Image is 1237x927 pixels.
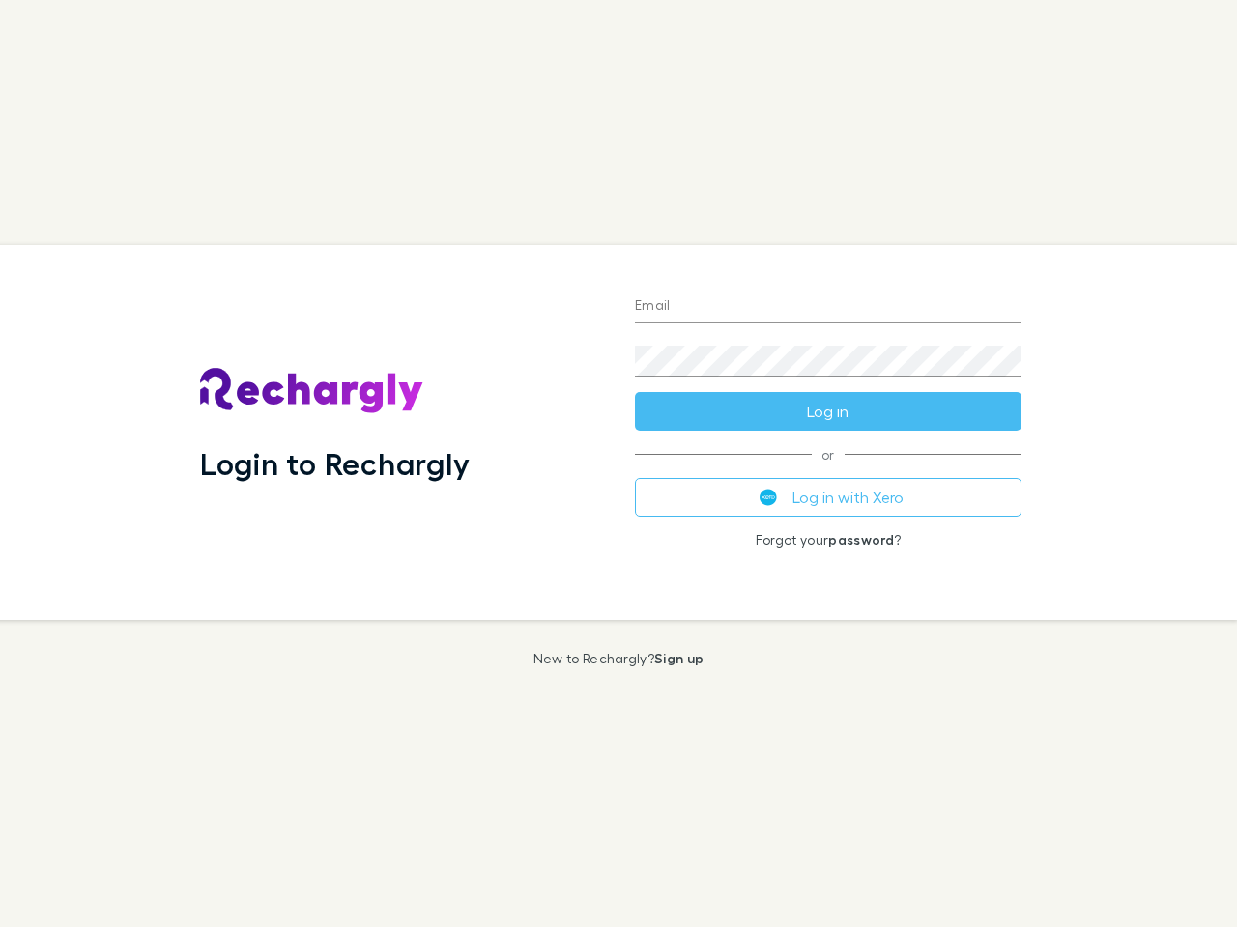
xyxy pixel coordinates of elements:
button: Log in with Xero [635,478,1021,517]
img: Rechargly's Logo [200,368,424,414]
p: New to Rechargly? [533,651,705,666]
span: or [635,454,1021,455]
img: Xero's logo [760,489,777,506]
button: Log in [635,392,1021,431]
a: Sign up [654,650,704,666]
p: Forgot your ? [635,532,1021,548]
a: password [828,531,894,548]
h1: Login to Rechargly [200,445,470,482]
